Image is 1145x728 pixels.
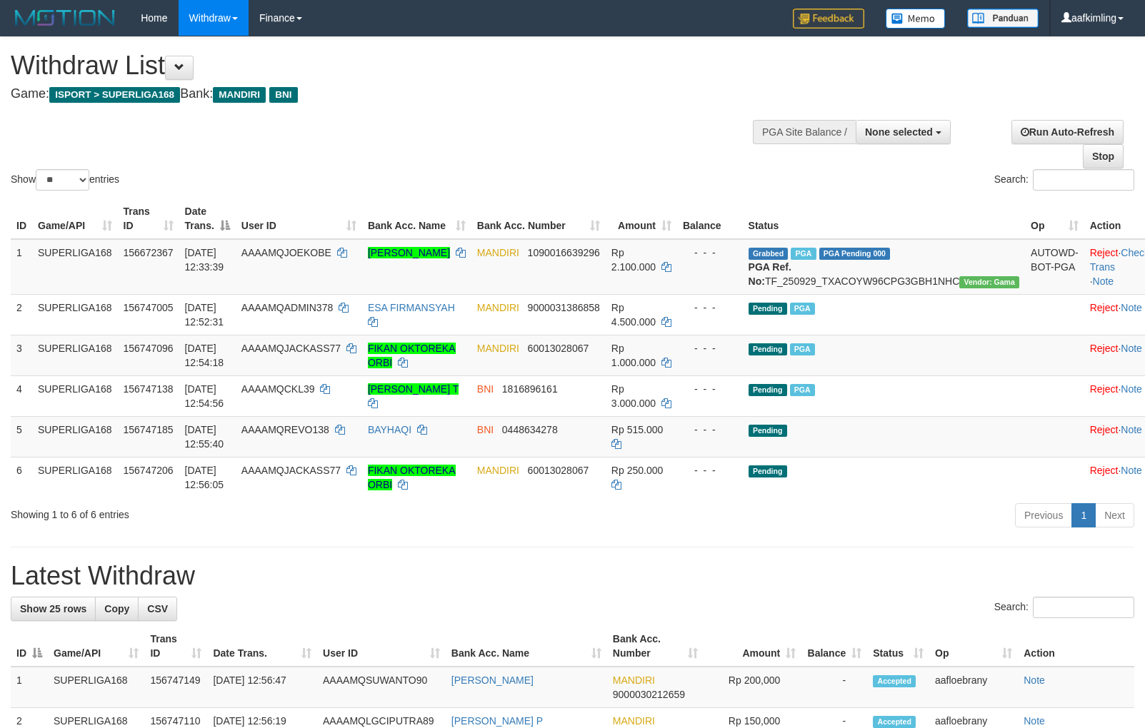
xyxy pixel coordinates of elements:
[11,198,32,239] th: ID
[32,239,118,295] td: SUPERLIGA168
[32,294,118,335] td: SUPERLIGA168
[790,384,815,396] span: Marked by aafsoycanthlai
[749,261,791,287] b: PGA Ref. No:
[213,87,266,103] span: MANDIRI
[11,375,32,416] td: 4
[48,667,144,708] td: SUPERLIGA168
[967,9,1039,28] img: panduan.png
[749,343,787,355] span: Pending
[1121,343,1142,354] a: Note
[1090,343,1119,354] a: Reject
[1083,144,1124,168] a: Stop
[1093,275,1114,287] a: Note
[1025,239,1084,295] td: AUTOWD-BOT-PGA
[994,597,1134,618] label: Search:
[611,383,656,409] span: Rp 3.000.000
[683,341,737,355] div: - - -
[611,343,656,368] span: Rp 1.000.000
[11,335,32,375] td: 3
[1011,120,1124,144] a: Run Auto-Refresh
[607,626,704,667] th: Bank Acc. Number: activate to sort column ascending
[1025,198,1084,239] th: Op: activate to sort column ascending
[1033,169,1134,191] input: Search:
[11,294,32,335] td: 2
[749,248,789,260] span: Grabbed
[11,416,32,457] td: 5
[124,383,174,395] span: 156747138
[118,198,179,239] th: Trans ID: activate to sort column ascending
[185,465,224,490] span: [DATE] 12:56:05
[368,302,455,313] a: ESA FIRMANSYAH
[528,247,600,258] span: Copy 1090016639296 to clipboard
[704,667,801,708] td: Rp 200,000
[104,603,129,615] span: Copy
[790,343,815,355] span: Marked by aafsengchandara
[1015,503,1072,527] a: Previous
[819,248,891,260] span: PGA Pending
[11,7,119,29] img: MOTION_logo.png
[451,674,534,686] a: [PERSON_NAME]
[528,465,589,476] span: Copy 60013028067 to clipboard
[124,424,174,435] span: 156747185
[1090,424,1119,435] a: Reject
[207,667,317,708] td: [DATE] 12:56:47
[32,335,118,375] td: SUPERLIGA168
[185,343,224,368] span: [DATE] 12:54:18
[793,9,864,29] img: Feedback.jpg
[241,424,329,435] span: AAAAMQREVO138
[11,87,749,101] h4: Game: Bank:
[11,626,48,667] th: ID: activate to sort column descending
[994,169,1134,191] label: Search:
[144,667,207,708] td: 156747149
[528,302,600,313] span: Copy 9000031386858 to clipboard
[185,247,224,273] span: [DATE] 12:33:39
[1121,302,1142,313] a: Note
[1121,383,1142,395] a: Note
[613,715,655,727] span: MANDIRI
[36,169,89,191] select: Showentries
[613,674,655,686] span: MANDIRI
[611,302,656,328] span: Rp 4.500.000
[451,715,543,727] a: [PERSON_NAME] P
[368,343,456,368] a: FIKAN OKTOREKA ORBI
[95,597,139,621] a: Copy
[743,198,1025,239] th: Status
[368,383,459,395] a: [PERSON_NAME] T
[185,302,224,328] span: [DATE] 12:52:31
[1024,715,1045,727] a: Note
[185,383,224,409] span: [DATE] 12:54:56
[677,198,743,239] th: Balance
[446,626,607,667] th: Bank Acc. Name: activate to sort column ascending
[865,126,933,138] span: None selected
[207,626,317,667] th: Date Trans.: activate to sort column ascending
[502,424,558,435] span: Copy 0448634278 to clipboard
[683,246,737,260] div: - - -
[791,248,816,260] span: Marked by aafsengchandara
[269,87,297,103] span: BNI
[241,465,341,476] span: AAAAMQJACKASS77
[317,667,446,708] td: AAAAMQSUWANTO90
[611,247,656,273] span: Rp 2.100.000
[11,667,48,708] td: 1
[477,343,519,354] span: MANDIRI
[241,343,341,354] span: AAAAMQJACKASS77
[32,416,118,457] td: SUPERLIGA168
[1121,424,1142,435] a: Note
[873,716,916,728] span: Accepted
[683,423,737,437] div: - - -
[11,169,119,191] label: Show entries
[241,247,331,258] span: AAAAMQJOEKOBE
[502,383,558,395] span: Copy 1816896161 to clipboard
[1090,302,1119,313] a: Reject
[48,626,144,667] th: Game/API: activate to sort column ascending
[867,626,929,667] th: Status: activate to sort column ascending
[528,343,589,354] span: Copy 60013028067 to clipboard
[124,343,174,354] span: 156747096
[241,302,333,313] span: AAAAMQADMIN378
[749,425,787,437] span: Pending
[32,198,118,239] th: Game/API: activate to sort column ascending
[1024,674,1045,686] a: Note
[611,465,663,476] span: Rp 250.000
[185,424,224,450] span: [DATE] 12:55:40
[790,303,815,315] span: Marked by aafsengchandara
